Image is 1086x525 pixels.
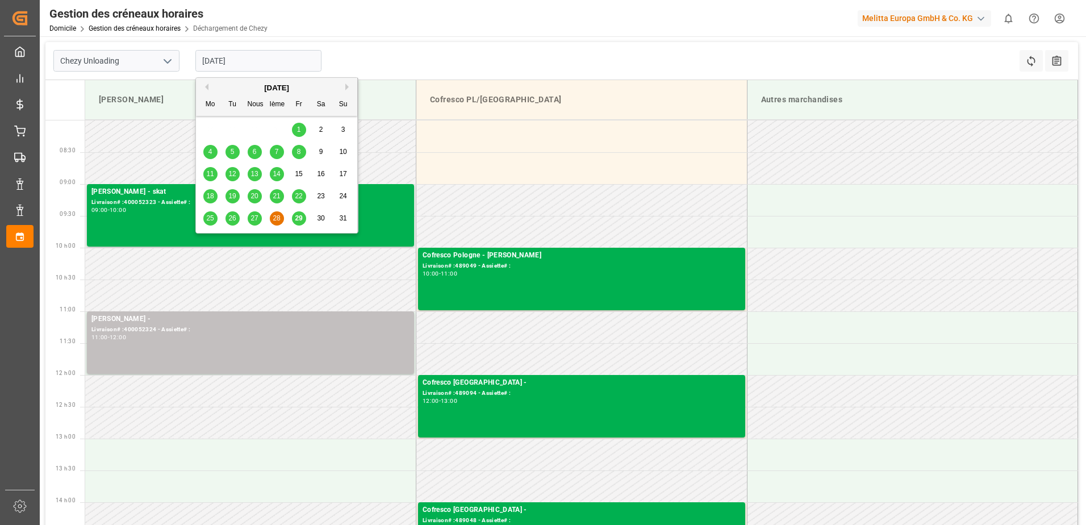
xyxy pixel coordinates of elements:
div: mois 2025-08 [199,119,354,230]
span: 31 [339,214,346,222]
div: - [108,207,110,213]
div: Choisissez le lundi 11 août 2025 [203,167,218,181]
div: Choisissez Mercredi 20 août 2025 [248,189,262,203]
div: Ième [270,98,284,112]
span: 19 [228,192,236,200]
div: Livraison# :400052324 - Assiette# : [91,325,410,335]
span: 09:30 [60,211,76,217]
div: Choisissez le jeudi 14 août 2025 [270,167,284,181]
div: 13:00 [441,398,457,403]
div: 11:00 [91,335,108,340]
span: 21 [273,192,280,200]
button: Centre d’aide [1021,6,1047,31]
div: Choisissez le vendredi 29 août 2025 [292,211,306,226]
span: 12 [228,170,236,178]
div: Choisissez le samedi 30 août 2025 [314,211,328,226]
div: Choisissez le samedi 16 août 2025 [314,167,328,181]
div: Choisissez Mardi 5 août 2025 [225,145,240,159]
span: 8 [297,148,301,156]
div: Choisissez Mercredi 13 août 2025 [248,167,262,181]
div: 11:00 [441,271,457,276]
div: Choisissez le samedi 9 août 2025 [314,145,328,159]
button: Prochain [345,84,352,90]
div: Cofresco [GEOGRAPHIC_DATA] - [423,377,741,389]
div: Sa [314,98,328,112]
div: Tu [225,98,240,112]
span: 11 [206,170,214,178]
span: 7 [275,148,279,156]
div: Choisissez le dimanche 31 août 2025 [336,211,350,226]
span: 29 [295,214,302,222]
span: 12 h 30 [56,402,76,408]
input: Type à rechercher/sélectionner [53,50,179,72]
span: 13 h 00 [56,434,76,440]
div: Choisissez le dimanche 17 août 2025 [336,167,350,181]
div: Cofresco [GEOGRAPHIC_DATA] - [423,505,741,516]
div: Choisissez le mardi 26 août 2025 [225,211,240,226]
span: 27 [250,214,258,222]
div: Choisissez le jeudi 28 août 2025 [270,211,284,226]
div: 09:00 [91,207,108,213]
div: Choisissez le vendredi 22 août 2025 [292,189,306,203]
div: Livraison# :489094 - Assiette# : [423,389,741,398]
div: Choisissez le vendredi 15 août 2025 [292,167,306,181]
span: 14 h 00 [56,497,76,503]
div: 10:00 [423,271,439,276]
div: Fr [292,98,306,112]
span: 25 [206,214,214,222]
div: Choisissez le jeudi 21 août 2025 [270,189,284,203]
span: 2 [319,126,323,134]
span: 10 h 00 [56,243,76,249]
div: [PERSON_NAME] - [91,314,410,325]
div: [DATE] [196,82,357,94]
span: 08:30 [60,147,76,153]
button: Afficher 0 nouvelles notifications [996,6,1021,31]
span: 11:00 [60,306,76,312]
div: Autres marchandises [757,89,1069,110]
div: Livraison# :489049 - Assiette# : [423,261,741,271]
span: 17 [339,170,346,178]
div: 12:00 [110,335,126,340]
div: Cofresco Pologne - [PERSON_NAME] [423,250,741,261]
div: Choisissez le samedi 23 août 2025 [314,189,328,203]
span: 26 [228,214,236,222]
div: Livraison# :400052323 - Assiette# : [91,198,410,207]
span: 9 [319,148,323,156]
span: 18 [206,192,214,200]
div: Choisissez le dimanche 24 août 2025 [336,189,350,203]
div: [PERSON_NAME] [94,89,407,110]
span: 09:00 [60,179,76,185]
span: 3 [341,126,345,134]
span: 13 h 30 [56,465,76,472]
span: 12 h 00 [56,370,76,376]
span: 10 [339,148,346,156]
div: - [439,271,441,276]
div: Choisissez Mercredi 6 août 2025 [248,145,262,159]
span: 24 [339,192,346,200]
div: Mo [203,98,218,112]
div: Nous [248,98,262,112]
span: 22 [295,192,302,200]
div: Gestion des créneaux horaires [49,5,268,22]
div: Su [336,98,350,112]
div: Choisissez le mardi 12 août 2025 [225,167,240,181]
button: Mois précédent [202,84,208,90]
span: 6 [253,148,257,156]
input: JJ-MM-AAAA [195,50,321,72]
div: 12:00 [423,398,439,403]
span: 23 [317,192,324,200]
div: [PERSON_NAME] - skat [91,186,410,198]
div: Choisissez le lundi 18 août 2025 [203,189,218,203]
div: Choisissez le lundi 4 août 2025 [203,145,218,159]
span: 10 h 30 [56,274,76,281]
font: Melitta Europa GmbH & Co. KG [862,13,973,24]
div: Cofresco PL/[GEOGRAPHIC_DATA] [425,89,738,110]
span: 11:30 [60,338,76,344]
span: 4 [208,148,212,156]
div: Choisissez le vendredi 8 août 2025 [292,145,306,159]
button: Ouvrir le menu [158,52,176,70]
span: 13 [250,170,258,178]
span: 15 [295,170,302,178]
div: Choisissez le dimanche 3 août 2025 [336,123,350,137]
button: Melitta Europa GmbH & Co. KG [858,7,996,29]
